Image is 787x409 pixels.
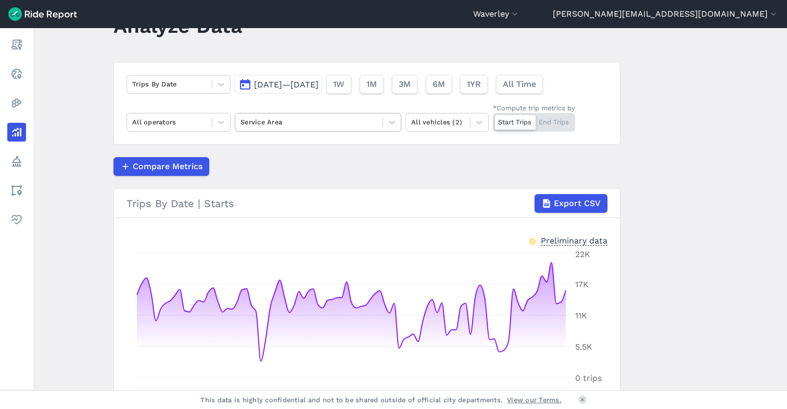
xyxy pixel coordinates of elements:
button: All Time [496,75,543,94]
a: Realtime [7,65,26,83]
span: 1W [333,78,345,91]
a: Health [7,210,26,229]
span: 1YR [467,78,481,91]
button: 6M [426,75,452,94]
span: 3M [399,78,411,91]
button: 1W [326,75,351,94]
span: 1M [366,78,377,91]
button: 1YR [460,75,488,94]
div: Preliminary data [541,235,607,246]
span: [DATE]—[DATE] [254,80,319,90]
div: *Compute trip metrics by [493,103,575,113]
tspan: 22K [575,249,590,259]
a: Areas [7,181,26,200]
tspan: 5.5K [575,342,592,352]
a: View our Terms. [507,395,562,405]
span: All Time [503,78,536,91]
tspan: 17K [575,279,589,289]
a: Report [7,35,26,54]
a: Analyze [7,123,26,142]
button: 3M [392,75,417,94]
span: Compare Metrics [133,160,202,173]
button: [PERSON_NAME][EMAIL_ADDRESS][DOMAIN_NAME] [553,8,779,20]
a: Heatmaps [7,94,26,112]
button: [DATE]—[DATE] [235,75,322,94]
button: 1M [360,75,384,94]
button: Export CSV [535,194,607,213]
a: Policy [7,152,26,171]
div: Trips By Date | Starts [126,194,607,213]
button: Compare Metrics [113,157,209,176]
tspan: 0 trips [575,373,602,383]
button: Waverley [473,8,520,20]
span: 6M [433,78,445,91]
tspan: 11K [575,311,587,321]
img: Ride Report [8,7,77,21]
span: Export CSV [554,197,601,210]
